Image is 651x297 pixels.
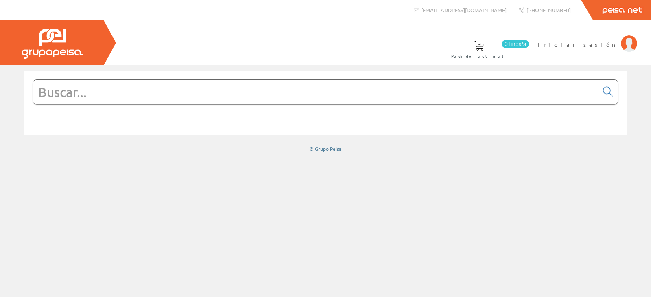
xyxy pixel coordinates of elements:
[502,40,529,48] span: 0 línea/s
[33,80,598,104] input: Buscar...
[538,34,637,42] a: Iniciar sesión
[22,29,83,59] img: Grupo Peisa
[421,7,507,13] span: [EMAIL_ADDRESS][DOMAIN_NAME]
[538,40,617,48] span: Iniciar sesión
[451,52,507,60] span: Pedido actual
[24,145,627,152] div: © Grupo Peisa
[526,7,571,13] span: [PHONE_NUMBER]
